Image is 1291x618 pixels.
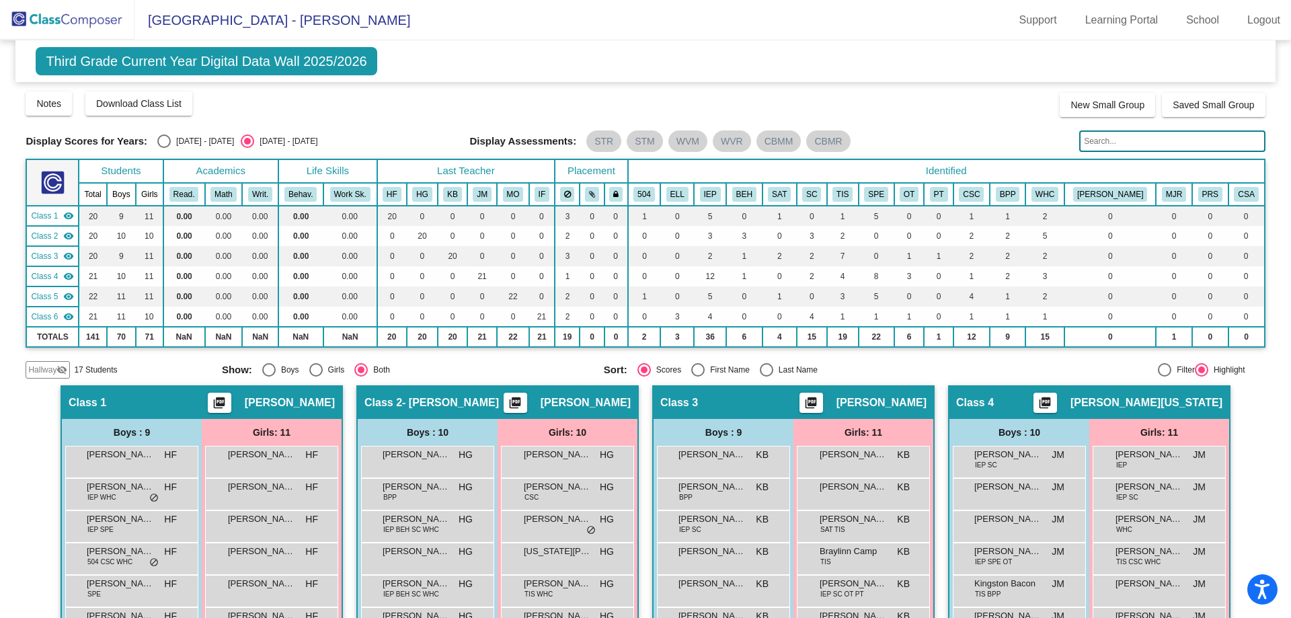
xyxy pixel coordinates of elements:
td: 0 [438,286,467,307]
td: 0.00 [205,266,243,286]
span: Display Scores for Years: [26,135,147,147]
th: Speech services [859,183,894,206]
mat-icon: visibility [63,231,74,241]
button: Writ. [248,187,272,202]
td: 0 [580,286,604,307]
td: 0 [660,206,694,226]
th: Boys [107,183,136,206]
td: 0.00 [242,307,278,327]
button: [PERSON_NAME] [1073,187,1147,202]
td: 0.00 [323,307,377,327]
td: 0.00 [163,226,205,246]
td: 0 [660,226,694,246]
td: 0 [604,206,628,226]
td: 0 [1064,286,1156,307]
button: TIS [832,187,853,202]
td: 4 [827,266,859,286]
td: 0 [497,307,529,327]
span: Class 1 [31,210,58,222]
button: CSC [959,187,984,202]
mat-chip: WVM [668,130,707,152]
th: Girls [136,183,163,206]
td: 0 [1228,286,1265,307]
td: 2 [990,266,1025,286]
td: 0 [628,266,661,286]
mat-chip: CBMM [756,130,801,152]
td: 2 [694,246,726,266]
td: 1 [953,266,990,286]
button: BEH [732,187,756,202]
td: 20 [79,226,107,246]
th: Jenna Maine [467,183,497,206]
span: Display Assessments: [470,135,577,147]
td: 8 [859,266,894,286]
td: 0 [1156,246,1192,266]
button: MJR [1162,187,1186,202]
td: 0 [497,246,529,266]
th: Academics [163,159,278,183]
td: 1 [990,206,1025,226]
td: 0 [1156,286,1192,307]
mat-icon: visibility [63,271,74,282]
th: Life Skills [278,159,377,183]
td: 0 [1192,266,1228,286]
button: Work Sk. [330,187,370,202]
td: 0 [407,246,438,266]
th: Counseling at Health Center [1025,183,1064,206]
td: 0 [924,226,953,246]
td: 0.00 [323,286,377,307]
button: MO [503,187,524,202]
mat-chip: STM [627,130,663,152]
button: WHC [1031,187,1058,202]
td: 0 [529,206,555,226]
td: 0 [1156,226,1192,246]
td: 2 [827,226,859,246]
td: 0.00 [205,246,243,266]
button: SPE [864,187,888,202]
td: 0 [529,226,555,246]
button: IEP [700,187,721,202]
td: 0 [438,226,467,246]
td: 20 [79,206,107,226]
th: Megan Ost [497,183,529,206]
td: 0.00 [163,206,205,226]
td: 0 [924,266,953,286]
th: Students [79,159,163,183]
button: ELL [666,187,689,202]
td: 0 [529,266,555,286]
td: 21 [529,307,555,327]
td: 0 [628,226,661,246]
td: 2 [555,286,580,307]
td: 2 [1025,246,1064,266]
td: 0 [497,266,529,286]
td: 0.00 [163,307,205,327]
td: 2 [1025,286,1064,307]
span: Notes [36,98,61,109]
td: 20 [79,246,107,266]
td: 0.00 [205,206,243,226]
span: New Small Group [1070,100,1144,110]
td: 0 [377,246,407,266]
th: Placement [555,159,628,183]
td: 1 [628,286,661,307]
td: 0 [407,286,438,307]
td: 0.00 [323,226,377,246]
th: Math with Mrs. Rusinovich [1156,183,1192,206]
mat-icon: visibility [63,291,74,302]
th: Hymandria Ferrell [377,183,407,206]
td: 0 [377,266,407,286]
th: Isabella Forget [529,183,555,206]
button: Print Students Details [504,393,527,413]
span: Class 5 [31,291,58,303]
th: English Language Learner [660,183,694,206]
th: Last Teacher [377,159,555,183]
td: 0.00 [163,246,205,266]
td: 0 [580,246,604,266]
th: Title Support [827,183,859,206]
td: 1 [628,206,661,226]
td: 11 [107,307,136,327]
td: 2 [555,226,580,246]
button: SC [802,187,821,202]
th: Keep with students [580,183,604,206]
td: 21 [467,266,497,286]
